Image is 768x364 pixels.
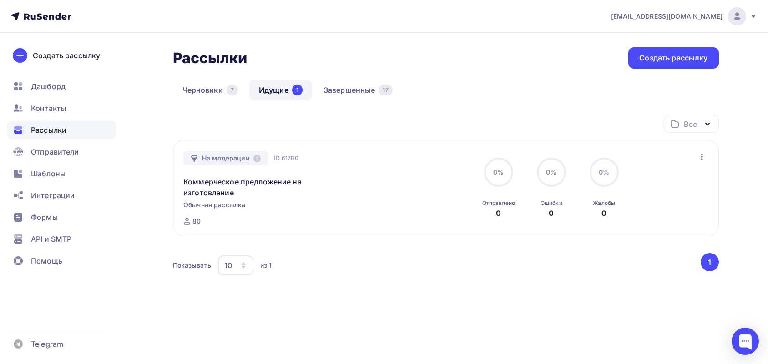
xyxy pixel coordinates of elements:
div: Создать рассылку [33,50,100,61]
span: Отправители [31,146,79,157]
div: 10 [224,260,232,271]
div: 0 [549,208,554,219]
span: 0% [546,168,556,176]
div: 17 [379,85,392,95]
ul: Pagination [699,253,719,271]
span: 0% [599,168,609,176]
div: Показывать [173,261,211,270]
a: Черновики7 [173,80,248,100]
span: Шаблоны [31,168,66,179]
a: Отправители [7,143,116,161]
a: Шаблоны [7,165,116,183]
a: Завершенные17 [314,80,402,100]
a: Контакты [7,99,116,117]
a: Идущие1 [249,80,312,100]
span: Дашборд [31,81,66,92]
div: 0 [601,208,606,219]
div: Все [684,119,697,130]
span: 61780 [282,154,298,163]
button: 10 [217,255,254,276]
div: Ошибки [541,199,562,207]
button: Go to page 1 [701,253,719,271]
span: ID [273,154,280,163]
div: Жалобы [593,199,615,207]
a: Рассылки [7,121,116,139]
span: API и SMTP [31,234,71,244]
div: Отправлено [482,199,515,207]
span: [EMAIL_ADDRESS][DOMAIN_NAME] [611,12,723,21]
span: Рассылки [31,125,66,135]
div: На модерации [183,151,268,165]
span: Telegram [31,339,63,349]
h2: Рассылки [173,49,248,67]
a: [EMAIL_ADDRESS][DOMAIN_NAME] [611,7,757,25]
div: из 1 [260,261,272,270]
span: Формы [31,212,58,223]
div: 0 [496,208,501,219]
div: 7 [227,85,238,95]
span: Помощь [31,255,62,266]
a: Дашборд [7,77,116,95]
span: Интеграции [31,190,75,201]
span: Обычная рассылка [183,200,245,209]
a: Коммерческое предложение на изготовление [183,176,339,198]
div: 80 [192,217,201,226]
a: Формы [7,208,116,226]
button: Все [664,115,719,133]
div: Создать рассылку [639,53,707,63]
span: 0% [493,168,504,176]
div: 1 [292,85,303,95]
span: Контакты [31,103,66,114]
